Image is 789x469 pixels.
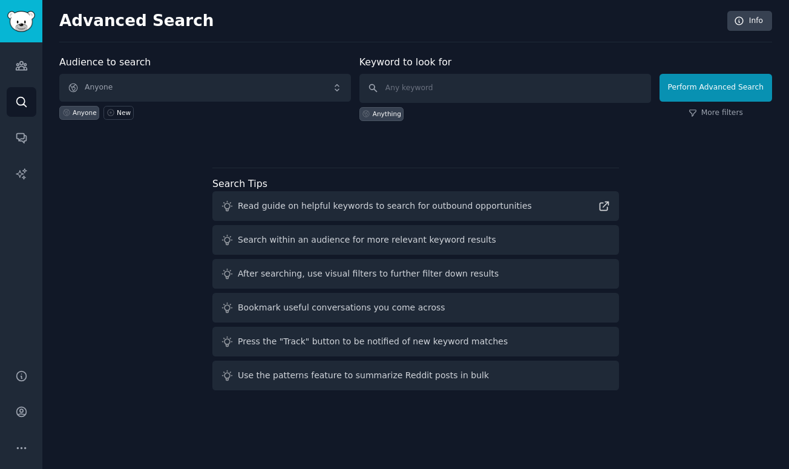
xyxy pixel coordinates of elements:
[73,108,97,117] div: Anyone
[59,74,351,102] button: Anyone
[660,74,772,102] button: Perform Advanced Search
[238,267,499,280] div: After searching, use visual filters to further filter down results
[7,11,35,32] img: GummySearch logo
[373,110,401,118] div: Anything
[238,200,532,212] div: Read guide on helpful keywords to search for outbound opportunities
[359,74,651,103] input: Any keyword
[689,108,743,119] a: More filters
[238,369,489,382] div: Use the patterns feature to summarize Reddit posts in bulk
[359,56,452,68] label: Keyword to look for
[212,178,267,189] label: Search Tips
[103,106,133,120] a: New
[238,335,508,348] div: Press the "Track" button to be notified of new keyword matches
[727,11,772,31] a: Info
[117,108,131,117] div: New
[238,301,445,314] div: Bookmark useful conversations you come across
[59,11,721,31] h2: Advanced Search
[238,234,496,246] div: Search within an audience for more relevant keyword results
[59,56,151,68] label: Audience to search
